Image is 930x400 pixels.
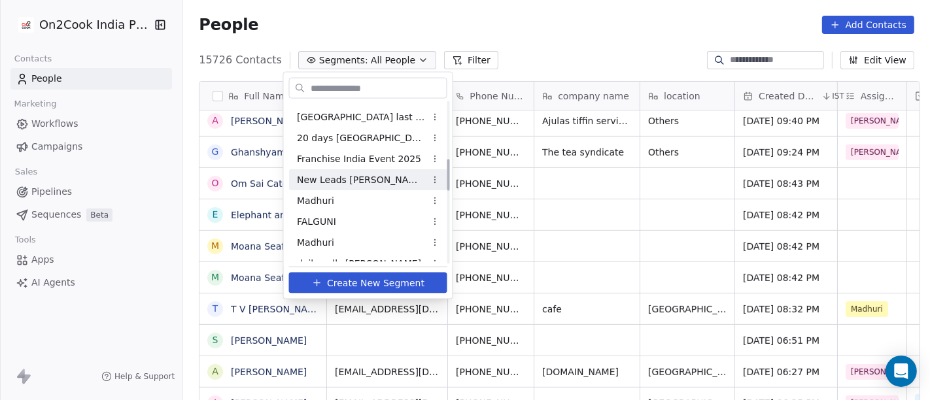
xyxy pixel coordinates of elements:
span: daily calls [PERSON_NAME] [297,256,421,270]
span: FALGUNI [297,214,336,228]
span: 20 days [GEOGRAPHIC_DATA] ncr [297,131,425,144]
span: New Leads [PERSON_NAME] [297,173,425,186]
button: Create New Segment [289,273,447,293]
span: Franchise India Event 2025 [297,152,421,165]
span: Madhuri [297,235,334,249]
span: [GEOGRAPHIC_DATA] last 15 days [297,110,425,124]
span: Create New Segment [327,276,424,290]
span: Madhuri [297,193,334,207]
